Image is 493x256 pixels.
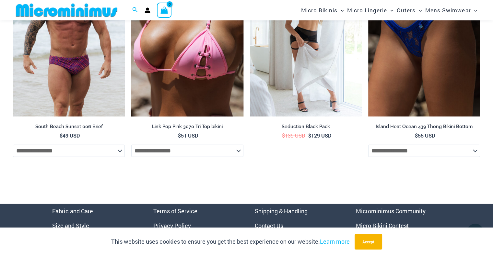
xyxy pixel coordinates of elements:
h2: Link Pop Pink 3070 Tri Top bikini [131,124,243,130]
a: Privacy Policy [153,222,191,229]
nav: Site Navigation [299,1,480,19]
a: Account icon link [145,7,150,13]
a: Contact Us [255,222,283,229]
a: Micro Bikini Contest [356,222,409,229]
p: This website uses cookies to ensure you get the best experience on our website. [111,237,350,247]
img: MM SHOP LOGO FLAT [13,3,120,17]
span: Micro Bikinis [301,2,337,18]
a: Mens SwimwearMenu ToggleMenu Toggle [424,2,479,18]
nav: Menu [52,204,137,248]
nav: Menu [153,204,239,248]
button: Accept [355,234,382,250]
bdi: 51 USD [178,132,198,139]
a: Link Pop Pink 3070 Tri Top bikini [131,124,243,132]
bdi: 55 USD [415,132,435,139]
a: Island Heat Ocean 439 Thong Bikini Bottom [368,124,480,132]
a: Search icon link [132,6,138,15]
a: View Shopping Cart, empty [157,3,172,17]
span: Outers [397,2,416,18]
a: South Beach Sunset 006 Brief [13,124,125,132]
span: $ [308,132,311,139]
aside: Footer Widget 2 [153,204,239,248]
a: Size and Style [52,222,89,229]
aside: Footer Widget 1 [52,204,137,248]
a: Shipping & Handling [255,207,308,215]
span: Menu Toggle [471,2,477,18]
a: Seduction Black Pack [250,124,362,132]
h2: Island Heat Ocean 439 Thong Bikini Bottom [368,124,480,130]
bdi: 129 USD [308,132,331,139]
h2: South Beach Sunset 006 Brief [13,124,125,130]
nav: Menu [356,204,441,248]
aside: Footer Widget 4 [356,204,441,248]
span: Menu Toggle [337,2,344,18]
a: Fabric and Care [52,207,93,215]
a: Microminimus Community [356,207,426,215]
h2: Seduction Black Pack [250,124,362,130]
span: $ [415,132,418,139]
span: Menu Toggle [416,2,422,18]
a: Terms of Service [153,207,197,215]
span: $ [282,132,285,139]
span: $ [60,132,63,139]
nav: Menu [255,204,340,248]
span: Mens Swimwear [425,2,471,18]
span: Micro Lingerie [347,2,387,18]
a: Micro BikinisMenu ToggleMenu Toggle [299,2,346,18]
span: $ [178,132,181,139]
bdi: 49 USD [60,132,80,139]
a: Micro LingerieMenu ToggleMenu Toggle [346,2,395,18]
bdi: 139 USD [282,132,305,139]
a: Learn more [320,238,350,245]
aside: Footer Widget 3 [255,204,340,248]
a: OutersMenu ToggleMenu Toggle [395,2,424,18]
span: Menu Toggle [387,2,393,18]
